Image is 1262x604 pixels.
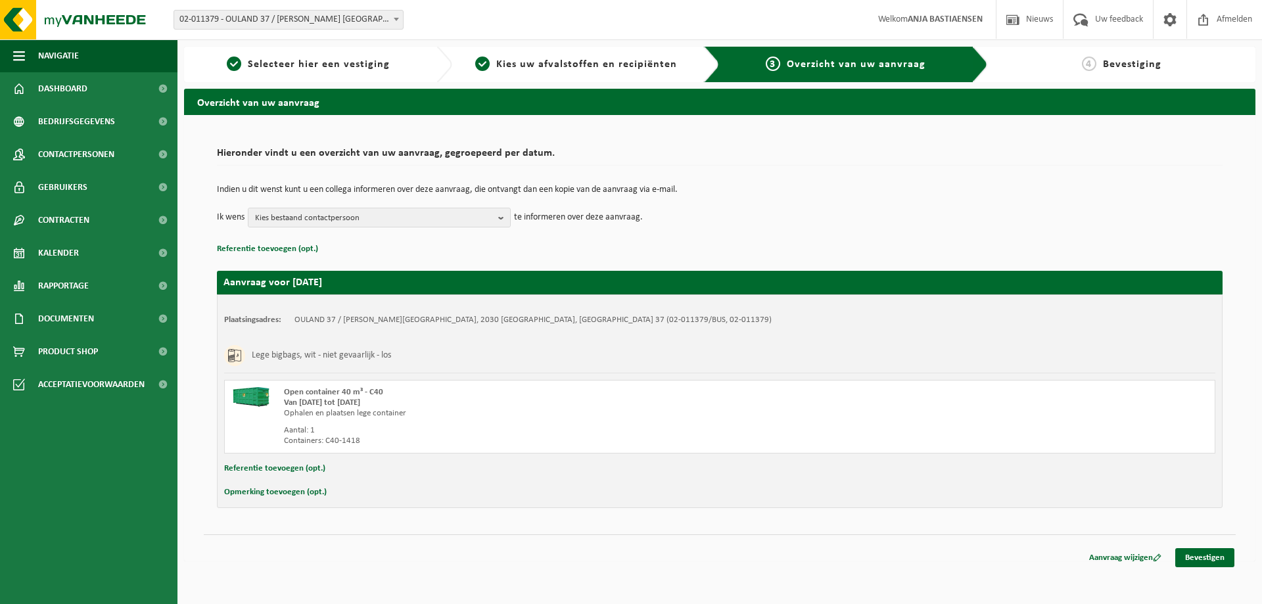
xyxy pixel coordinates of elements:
[284,425,772,436] div: Aantal: 1
[248,208,511,227] button: Kies bestaand contactpersoon
[217,148,1223,166] h2: Hieronder vindt u een overzicht van uw aanvraag, gegroepeerd per datum.
[231,387,271,407] img: HK-XC-40-GN-00.png
[284,398,360,407] strong: Van [DATE] tot [DATE]
[184,89,1255,114] h2: Overzicht van uw aanvraag
[38,368,145,401] span: Acceptatievoorwaarden
[248,59,390,70] span: Selecteer hier een vestiging
[475,57,490,71] span: 2
[223,277,322,288] strong: Aanvraag voor [DATE]
[38,335,98,368] span: Product Shop
[787,59,925,70] span: Overzicht van uw aanvraag
[255,208,493,228] span: Kies bestaand contactpersoon
[217,241,318,258] button: Referentie toevoegen (opt.)
[38,269,89,302] span: Rapportage
[294,315,772,325] td: OULAND 37 / [PERSON_NAME][GEOGRAPHIC_DATA], 2030 [GEOGRAPHIC_DATA], [GEOGRAPHIC_DATA] 37 (02-0113...
[284,408,772,419] div: Ophalen en plaatsen lege container
[38,302,94,335] span: Documenten
[38,204,89,237] span: Contracten
[459,57,694,72] a: 2Kies uw afvalstoffen en recipiënten
[217,185,1223,195] p: Indien u dit wenst kunt u een collega informeren over deze aanvraag, die ontvangt dan een kopie v...
[284,388,383,396] span: Open container 40 m³ - C40
[1079,548,1171,567] a: Aanvraag wijzigen
[284,436,772,446] div: Containers: C40-1418
[1082,57,1096,71] span: 4
[174,10,404,30] span: 02-011379 - OULAND 37 / C. STEINWEG BELGIUM NV - ANTWERPEN
[38,105,115,138] span: Bedrijfsgegevens
[38,138,114,171] span: Contactpersonen
[496,59,677,70] span: Kies uw afvalstoffen en recipiënten
[227,57,241,71] span: 1
[217,208,245,227] p: Ik wens
[224,460,325,477] button: Referentie toevoegen (opt.)
[191,57,426,72] a: 1Selecteer hier een vestiging
[38,237,79,269] span: Kalender
[908,14,983,24] strong: ANJA BASTIAENSEN
[174,11,403,29] span: 02-011379 - OULAND 37 / C. STEINWEG BELGIUM NV - ANTWERPEN
[224,484,327,501] button: Opmerking toevoegen (opt.)
[1103,59,1161,70] span: Bevestiging
[514,208,643,227] p: te informeren over deze aanvraag.
[252,345,391,366] h3: Lege bigbags, wit - niet gevaarlijk - los
[38,72,87,105] span: Dashboard
[38,39,79,72] span: Navigatie
[224,315,281,324] strong: Plaatsingsadres:
[1175,548,1234,567] a: Bevestigen
[38,171,87,204] span: Gebruikers
[766,57,780,71] span: 3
